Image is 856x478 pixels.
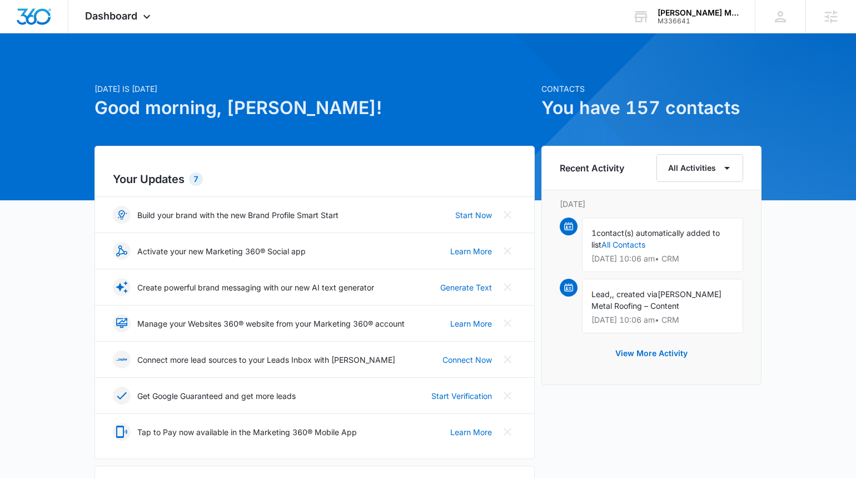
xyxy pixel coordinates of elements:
[137,390,296,402] p: Get Google Guaranteed and get more leads
[94,83,535,95] p: [DATE] is [DATE]
[137,318,405,329] p: Manage your Websites 360® website from your Marketing 360® account
[560,198,743,210] p: [DATE]
[591,316,734,324] p: [DATE] 10:06 am • CRM
[499,242,516,260] button: Close
[658,8,739,17] div: account name
[499,351,516,368] button: Close
[137,354,395,366] p: Connect more lead sources to your Leads Inbox with [PERSON_NAME]
[137,426,357,438] p: Tap to Pay now available in the Marketing 360® Mobile App
[442,354,492,366] a: Connect Now
[591,289,612,299] span: Lead,
[612,289,658,299] span: , created via
[455,209,492,221] a: Start Now
[189,173,203,186] div: 7
[450,426,492,438] a: Learn More
[137,209,339,221] p: Build your brand with the new Brand Profile Smart Start
[137,282,374,293] p: Create powerful brand messaging with our new AI text generator
[499,387,516,405] button: Close
[591,228,596,238] span: 1
[450,318,492,329] a: Learn More
[94,95,535,121] h1: Good morning, [PERSON_NAME]!
[450,245,492,257] a: Learn More
[85,10,137,22] span: Dashboard
[656,154,743,182] button: All Activities
[499,423,516,441] button: Close
[560,161,624,175] h6: Recent Activity
[113,171,516,188] h2: Your Updates
[137,245,306,257] p: Activate your new Marketing 360® Social app
[591,228,720,249] span: contact(s) automatically added to list
[499,206,516,224] button: Close
[499,278,516,296] button: Close
[658,17,739,25] div: account id
[591,255,734,263] p: [DATE] 10:06 am • CRM
[604,340,699,367] button: View More Activity
[541,95,762,121] h1: You have 157 contacts
[431,390,492,402] a: Start Verification
[541,83,762,95] p: Contacts
[499,314,516,332] button: Close
[601,240,645,249] a: All Contacts
[440,282,492,293] a: Generate Text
